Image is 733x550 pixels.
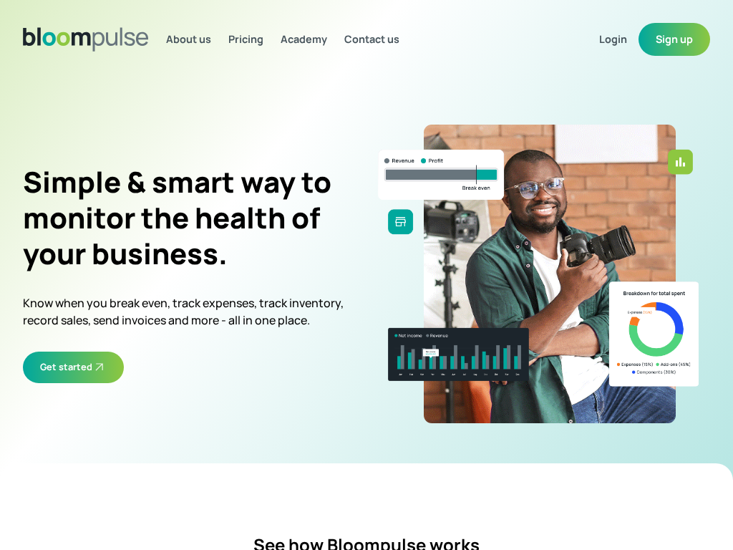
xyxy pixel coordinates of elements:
[166,32,211,47] a: About us
[344,32,399,47] a: Contact us
[599,32,639,47] a: Login
[281,32,327,46] span: Academy
[639,23,710,56] button: Sign up
[344,32,399,46] span: Contact us
[599,32,627,46] span: Login
[23,164,344,271] h2: Simple & smart way to monitor the health of your business.
[23,27,149,52] img: Bloom Logo
[281,32,327,47] a: Academy
[228,32,263,46] span: Pricing
[23,352,124,383] button: Get started
[23,294,344,329] p: Know when you break even, track expenses, track inventory, record sales, send invoices and more -...
[166,32,211,46] span: About us
[228,32,263,47] a: Pricing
